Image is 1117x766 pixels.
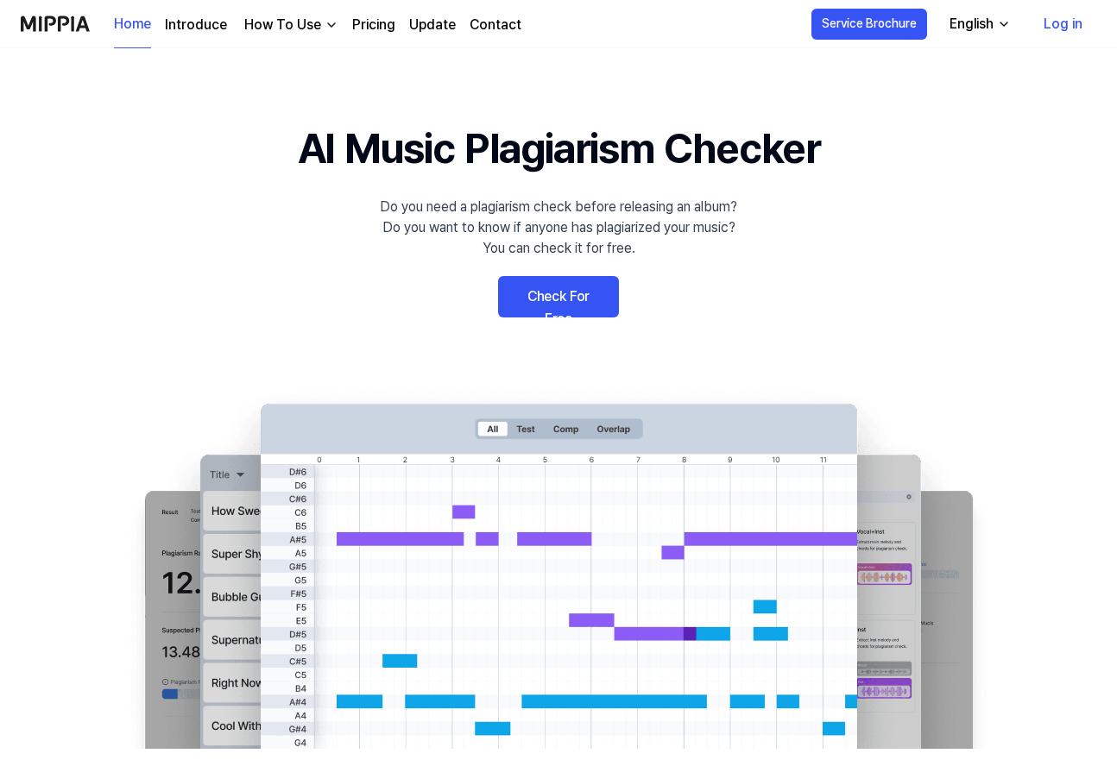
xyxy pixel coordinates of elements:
img: main Image [110,386,1007,749]
a: Contact [470,15,521,35]
a: Home [114,1,151,48]
button: English [936,7,1021,41]
button: How To Use [241,15,338,35]
h1: AI Music Plagiarism Checker [298,117,820,179]
a: Introduce [165,15,227,35]
div: Do you need a plagiarism check before releasing an album? Do you want to know if anyone has plagi... [380,197,737,259]
div: How To Use [241,15,325,35]
a: Update [409,15,456,35]
a: Pricing [352,15,395,35]
a: Check For Free [498,276,619,317]
img: down [325,18,338,32]
div: English [946,14,997,35]
button: Service Brochure [811,9,927,40]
